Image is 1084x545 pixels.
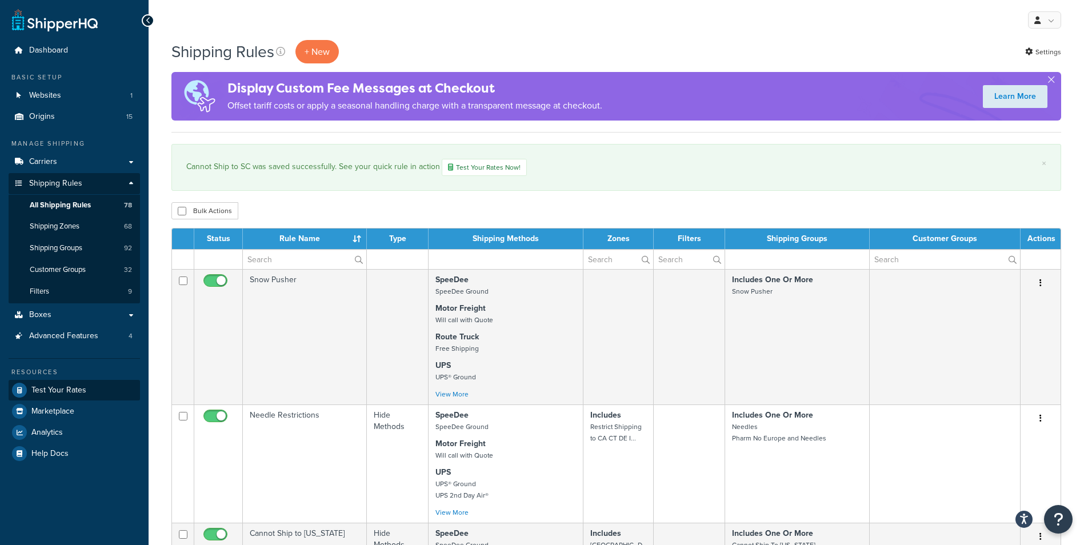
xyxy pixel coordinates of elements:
strong: Motor Freight [435,438,486,450]
span: Marketplace [31,407,74,416]
p: Offset tariff costs or apply a seasonal handling charge with a transparent message at checkout. [227,98,602,114]
a: All Shipping Rules 78 [9,195,140,216]
small: Will call with Quote [435,315,493,325]
span: 1 [130,91,133,101]
a: Marketplace [9,401,140,422]
th: Shipping Groups [725,229,869,249]
span: 78 [124,201,132,210]
span: Help Docs [31,449,69,459]
span: Origins [29,112,55,122]
small: Restrict Shipping to CA CT DE I... [590,422,642,443]
span: Shipping Groups [30,243,82,253]
small: Needles Pharm No Europe and Needles [732,422,826,443]
a: Dashboard [9,40,140,61]
a: Learn More [983,85,1047,108]
strong: Includes One Or More [732,527,813,539]
span: 68 [124,222,132,231]
span: Test Your Rates [31,386,86,395]
a: Test Your Rates Now! [442,159,527,176]
a: Carriers [9,151,140,173]
button: Open Resource Center [1044,505,1073,534]
div: Cannot Ship to SC was saved successfully. See your quick rule in action [186,159,1046,176]
div: Basic Setup [9,73,140,82]
a: View More [435,389,469,399]
span: 9 [128,287,132,296]
li: Shipping Groups [9,238,140,259]
th: Status [194,229,243,249]
li: Advanced Features [9,326,140,347]
th: Shipping Methods [429,229,583,249]
a: Filters 9 [9,281,140,302]
input: Search [870,250,1020,269]
h1: Shipping Rules [171,41,274,63]
a: View More [435,507,469,518]
li: All Shipping Rules [9,195,140,216]
a: Help Docs [9,443,140,464]
button: Bulk Actions [171,202,238,219]
td: Hide Methods [367,404,428,523]
li: Shipping Rules [9,173,140,303]
th: Type [367,229,428,249]
a: Shipping Zones 68 [9,216,140,237]
a: Customer Groups 32 [9,259,140,280]
small: SpeeDee Ground [435,422,489,432]
span: Filters [30,287,49,296]
small: Will call with Quote [435,450,493,460]
span: Customer Groups [30,265,86,275]
strong: SpeeDee [435,527,469,539]
span: Analytics [31,428,63,438]
p: + New [295,40,339,63]
input: Search [583,250,654,269]
span: 92 [124,243,132,253]
small: Free Shipping [435,343,479,354]
a: Advanced Features 4 [9,326,140,347]
small: SpeeDee Ground [435,286,489,296]
strong: SpeeDee [435,274,469,286]
a: Boxes [9,304,140,326]
div: Resources [9,367,140,377]
span: Carriers [29,157,57,167]
th: Rule Name : activate to sort column ascending [243,229,367,249]
li: Websites [9,85,140,106]
small: Snow Pusher [732,286,773,296]
a: Websites 1 [9,85,140,106]
a: Origins 15 [9,106,140,127]
a: Shipping Groups 92 [9,238,140,259]
li: Customer Groups [9,259,140,280]
strong: Route Truck [435,331,479,343]
span: Shipping Rules [29,179,82,189]
td: Snow Pusher [243,269,367,404]
input: Search [243,250,366,269]
span: 15 [126,112,133,122]
span: Boxes [29,310,51,320]
strong: UPS [435,466,451,478]
strong: Includes One Or More [732,409,813,421]
input: Search [654,250,725,269]
div: Manage Shipping [9,139,140,149]
th: Customer Groups [870,229,1021,249]
strong: Includes [590,409,621,421]
th: Filters [654,229,725,249]
span: Websites [29,91,61,101]
span: Shipping Zones [30,222,79,231]
li: Filters [9,281,140,302]
th: Zones [583,229,654,249]
small: UPS® Ground [435,372,476,382]
span: 32 [124,265,132,275]
th: Actions [1021,229,1061,249]
a: × [1042,159,1046,168]
a: Test Your Rates [9,380,140,400]
strong: Includes [590,527,621,539]
span: All Shipping Rules [30,201,91,210]
a: Settings [1025,44,1061,60]
span: Advanced Features [29,331,98,341]
a: Analytics [9,422,140,443]
li: Origins [9,106,140,127]
a: Shipping Rules [9,173,140,194]
img: duties-banner-06bc72dcb5fe05cb3f9472aba00be2ae8eb53ab6f0d8bb03d382ba314ac3c341.png [171,72,227,121]
li: Shipping Zones [9,216,140,237]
